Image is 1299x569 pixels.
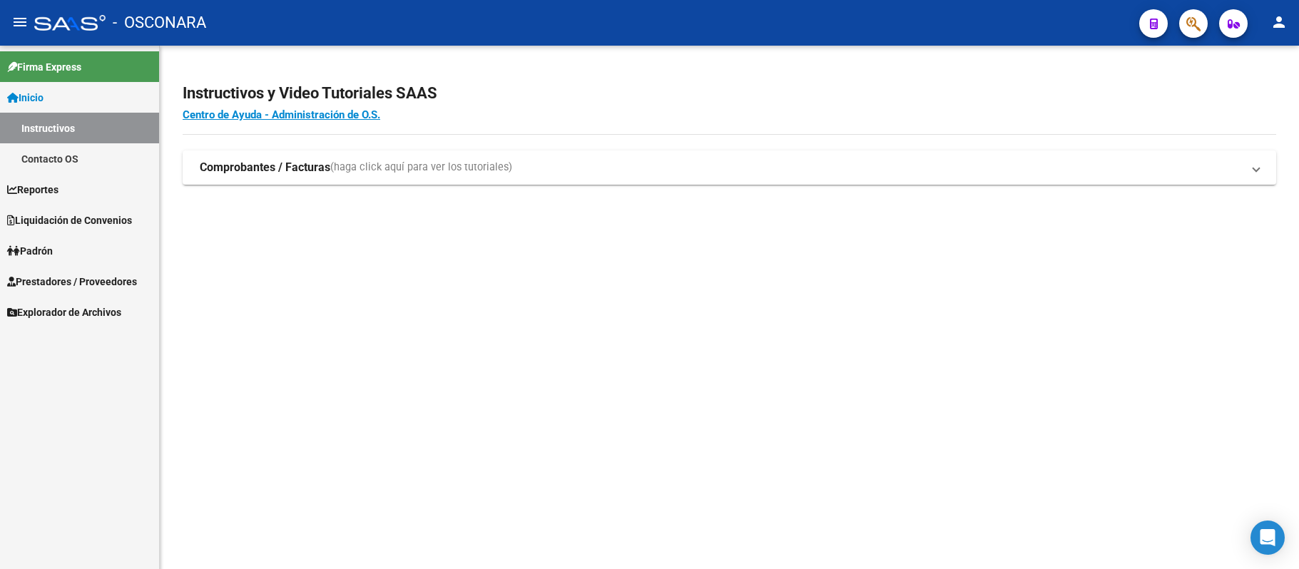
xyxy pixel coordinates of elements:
[330,160,512,175] span: (haga click aquí para ver los tutoriales)
[113,7,206,39] span: - OSCONARA
[7,90,44,106] span: Inicio
[1250,521,1285,555] div: Open Intercom Messenger
[7,274,137,289] span: Prestadores / Proveedores
[200,160,330,175] strong: Comprobantes / Facturas
[11,14,29,31] mat-icon: menu
[7,243,53,259] span: Padrón
[183,150,1276,185] mat-expansion-panel-header: Comprobantes / Facturas(haga click aquí para ver los tutoriales)
[7,59,81,75] span: Firma Express
[7,182,58,198] span: Reportes
[1270,14,1288,31] mat-icon: person
[7,304,121,320] span: Explorador de Archivos
[183,80,1276,107] h2: Instructivos y Video Tutoriales SAAS
[183,108,380,121] a: Centro de Ayuda - Administración de O.S.
[7,212,132,228] span: Liquidación de Convenios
